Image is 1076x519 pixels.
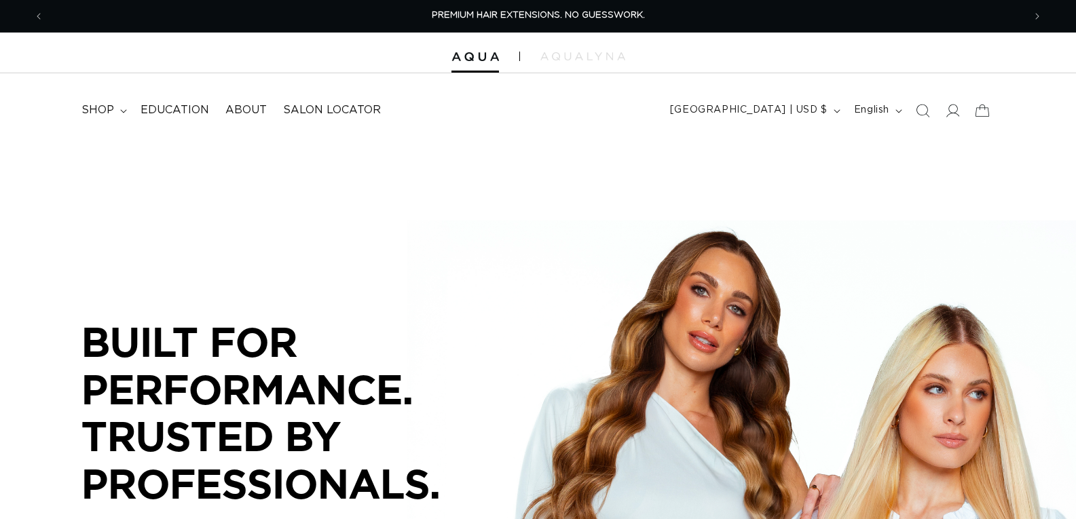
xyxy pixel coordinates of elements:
a: About [217,95,275,126]
button: Next announcement [1022,3,1052,29]
a: Education [132,95,217,126]
span: About [225,103,267,117]
span: PREMIUM HAIR EXTENSIONS. NO GUESSWORK. [432,11,645,20]
a: Salon Locator [275,95,389,126]
p: BUILT FOR PERFORMANCE. TRUSTED BY PROFESSIONALS. [81,318,489,507]
img: Aqua Hair Extensions [451,52,499,62]
span: Salon Locator [283,103,381,117]
span: English [854,103,889,117]
button: [GEOGRAPHIC_DATA] | USD $ [662,98,846,123]
summary: shop [73,95,132,126]
img: aqualyna.com [540,52,625,60]
span: Education [141,103,209,117]
button: English [846,98,908,123]
span: [GEOGRAPHIC_DATA] | USD $ [670,103,828,117]
span: shop [81,103,114,117]
button: Previous announcement [24,3,54,29]
summary: Search [908,96,938,126]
